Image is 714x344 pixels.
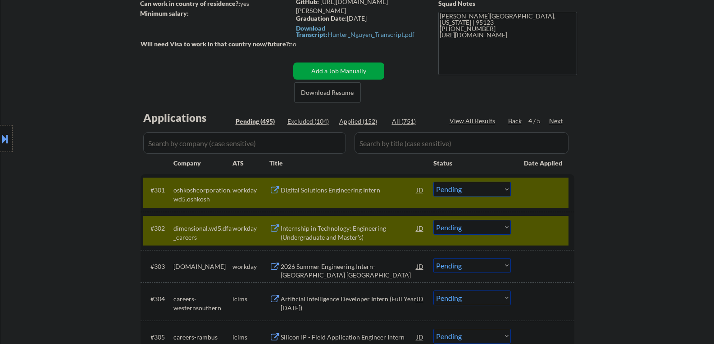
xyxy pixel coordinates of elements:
[232,333,269,342] div: icims
[296,25,421,38] a: Download Transcript:Hunter_Nguyen_Transcript.pdf
[281,295,417,312] div: Artificial Intelligence Developer Intern (Full Year [DATE])
[236,117,281,126] div: Pending (495)
[355,132,568,154] input: Search by title (case sensitive)
[281,186,417,195] div: Digital Solutions Engineering Intern
[294,82,361,103] button: Download Resume
[232,224,269,233] div: workday
[433,155,511,171] div: Status
[269,159,425,168] div: Title
[143,132,346,154] input: Search by company (case sensitive)
[450,116,498,125] div: View All Results
[528,116,549,125] div: 4 / 5
[416,290,425,307] div: JD
[549,116,564,125] div: Next
[140,9,189,17] strong: Minimum salary:
[289,40,315,49] div: no
[150,224,166,233] div: #302
[173,186,232,203] div: oshkoshcorporation.wd5.oshkosh
[508,116,523,125] div: Back
[296,25,421,38] div: Hunter_Nguyen_Transcript.pdf
[392,117,437,126] div: All (751)
[150,262,166,271] div: #303
[296,14,347,22] strong: Graduation Date:
[150,333,166,342] div: #305
[416,220,425,236] div: JD
[281,224,417,241] div: Internship in Technology: Engineering (Undergraduate and Master's)
[173,159,232,168] div: Company
[296,14,423,23] div: [DATE]
[416,182,425,198] div: JD
[232,295,269,304] div: icims
[524,159,564,168] div: Date Applied
[173,333,232,342] div: careers-rambus
[150,295,166,304] div: #304
[339,117,384,126] div: Applied (152)
[173,295,232,312] div: careers-westernsouthern
[173,224,232,241] div: dimensional.wd5.dfa_careers
[281,262,417,280] div: 2026 Summer Engineering Intern-[GEOGRAPHIC_DATA] [GEOGRAPHIC_DATA]
[232,262,269,271] div: workday
[287,117,332,126] div: Excluded (104)
[232,186,269,195] div: workday
[293,63,384,80] button: Add a Job Manually
[232,159,269,168] div: ATS
[296,24,327,38] strong: Download Transcript:
[281,333,417,342] div: Silicon IP - Field Application Engineer Intern
[141,40,291,48] strong: Will need Visa to work in that country now/future?:
[416,258,425,274] div: JD
[143,112,232,123] div: Applications
[173,262,232,271] div: [DOMAIN_NAME]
